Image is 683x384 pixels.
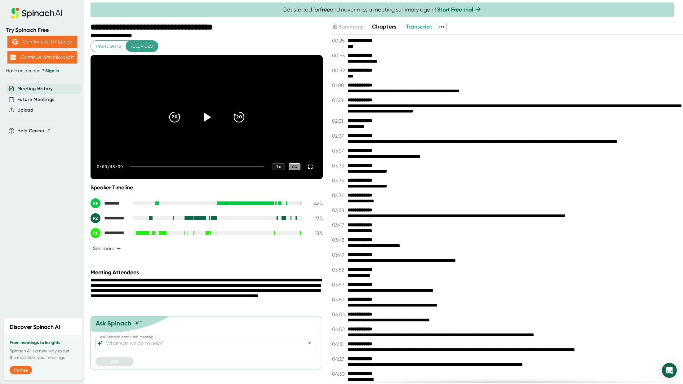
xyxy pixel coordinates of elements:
[17,107,33,114] button: Upload
[10,366,32,374] button: Try free
[12,39,18,45] img: Aehbyd4JwY73AAAAAElFTkSuQmCC
[307,215,323,221] div: 23 %
[45,68,59,73] a: Sign in
[307,201,323,206] div: 42 %
[117,246,121,251] span: +
[126,41,158,52] button: Full video
[17,127,45,135] span: Help Center
[105,339,296,347] input: What can we do to help?
[6,68,78,74] div: Have an account?
[338,23,362,30] span: Summary
[91,213,100,223] div: RZ
[332,237,346,243] span: 03:48
[17,85,53,92] button: Meeting History
[91,228,100,238] div: RE
[320,6,330,13] b: free
[305,339,314,347] button: Open
[272,163,285,170] div: 1 x
[332,297,346,302] span: 03:57
[332,23,362,31] button: Summary
[97,164,123,169] div: 0:00 / 48:09
[10,323,60,331] h2: Discover Spinach AI
[332,371,346,377] span: 04:30
[7,51,77,64] button: Continue with Microsoft
[111,359,118,364] span: Ask
[10,340,77,345] h3: From meetings to insights
[332,38,346,44] span: 00:25
[406,23,432,31] button: Transcript
[372,23,397,30] span: Chapters
[332,148,346,154] span: 03:27
[332,252,346,258] span: 03:49
[406,23,432,30] span: Transcript
[91,198,128,208] div: Ken Frei
[7,36,77,48] button: Continue with Google
[289,163,300,170] div: CC
[91,228,128,238] div: Ryan Elmquist
[332,356,346,362] span: 04:27
[332,192,346,198] span: 03:37
[307,230,323,236] div: 18 %
[332,97,346,103] span: 01:28
[91,269,324,276] div: Meeting Attendees
[91,41,126,52] button: Highlights
[332,133,346,139] span: 02:37
[332,326,346,332] span: 04:02
[91,198,100,208] div: KF
[332,82,346,88] span: 01:00
[332,118,346,124] span: 02:21
[332,311,346,317] span: 04:00
[96,42,121,50] span: Highlights
[332,267,346,273] span: 03:52
[662,363,677,378] div: Open Intercom Messenger
[131,42,153,50] span: Full video
[332,68,346,73] span: 00:59
[332,282,346,288] span: 03:53
[332,53,346,59] span: 00:55
[96,320,131,327] div: Ask Spinach
[10,348,77,361] p: Spinach AI is a new way to get the most from your meetings
[332,178,346,183] span: 03:35
[6,27,78,34] div: Try Spinach Free
[91,184,323,191] div: Speaker Timeline
[91,213,128,223] div: Rob Zakrzewski
[372,23,397,31] button: Chapters
[95,357,134,366] button: Ask
[17,96,54,103] button: Future Meetings
[332,341,346,347] span: 04:18
[332,163,346,169] span: 03:33
[17,127,51,135] button: Help Center
[332,23,372,31] div: Upgrade to access
[332,222,346,228] span: 03:47
[91,243,123,254] button: See more+
[332,207,346,213] span: 03:38
[437,6,473,13] a: Start Free trial
[282,6,482,13] span: Get started for and never miss a meeting summary again!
